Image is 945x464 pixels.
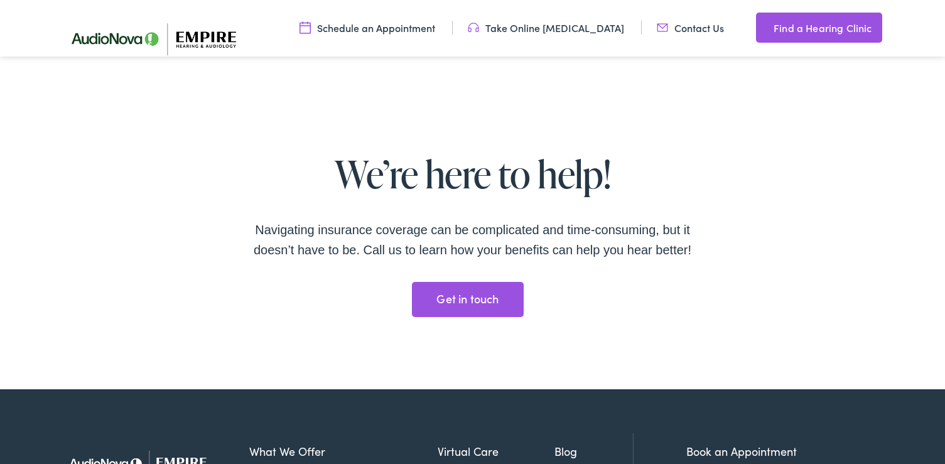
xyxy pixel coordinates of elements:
a: Contact Us [657,21,724,35]
a: Take Online [MEDICAL_DATA] [468,21,624,35]
img: utility icon [657,21,668,35]
a: Blog [554,443,633,460]
a: Get in touch [412,282,524,317]
a: Schedule an Appointment [300,21,435,35]
a: Virtual Care [438,443,554,460]
img: utility icon [468,21,479,35]
img: utility icon [300,21,311,35]
h2: We’re here to help! [247,153,699,210]
a: What We Offer [249,443,438,460]
div: Navigating insurance coverage can be complicated and time-consuming, but it doesn’t have to be. C... [247,220,699,260]
a: Find a Hearing Clinic [756,13,882,43]
a: Book an Appointment [686,443,797,459]
img: utility icon [756,20,767,35]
